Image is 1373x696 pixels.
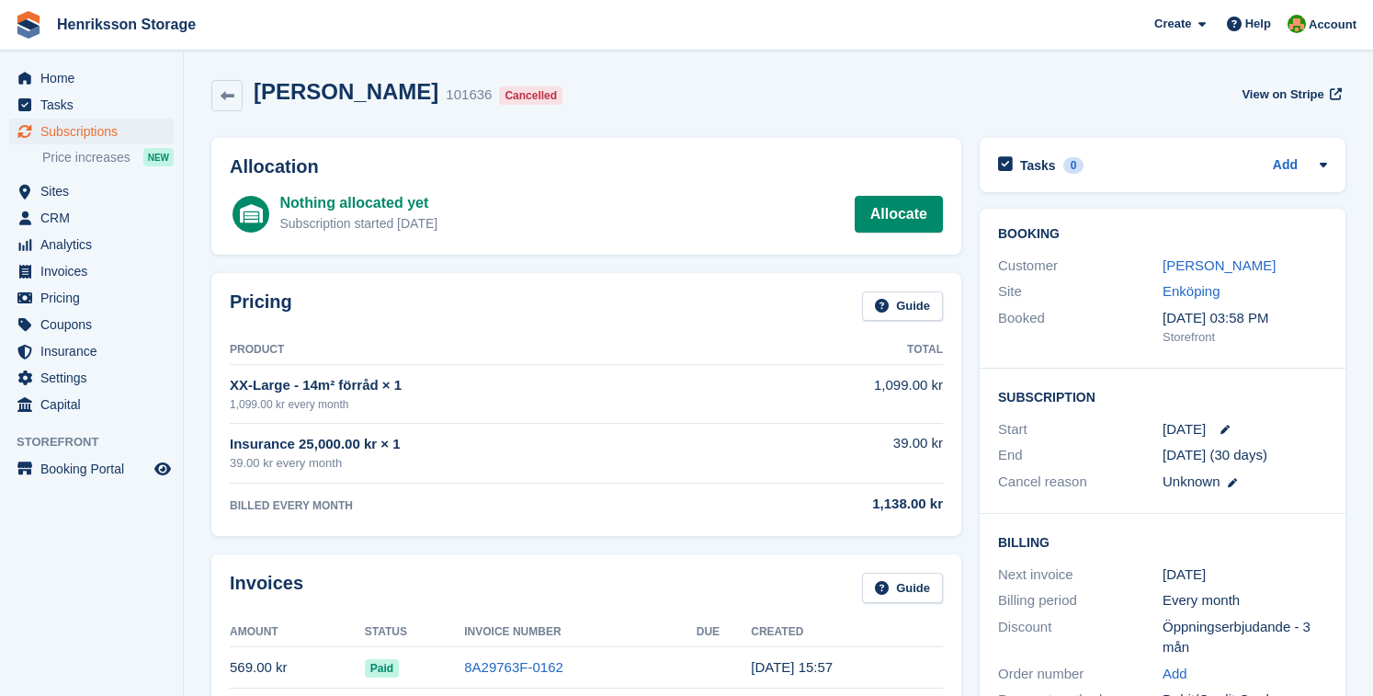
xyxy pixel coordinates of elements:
[40,312,151,337] span: Coupons
[862,291,943,322] a: Guide
[9,258,174,284] a: menu
[40,119,151,144] span: Subscriptions
[998,419,1163,440] div: Start
[15,11,42,39] img: stora-icon-8386f47178a22dfd0bd8f6a31ec36ba5ce8667c1dd55bd0f319d3a0aa187defe.svg
[40,365,151,391] span: Settings
[42,147,174,167] a: Price increases NEW
[40,205,151,231] span: CRM
[1154,15,1191,33] span: Create
[230,156,943,177] h2: Allocation
[40,92,151,118] span: Tasks
[9,178,174,204] a: menu
[230,647,365,689] td: 569.00 kr
[464,618,697,647] th: Invoice Number
[9,392,174,417] a: menu
[9,92,174,118] a: menu
[1234,79,1345,109] a: View on Stripe
[50,9,203,40] a: Henriksson Storage
[751,618,943,647] th: Created
[1163,328,1327,347] div: Storefront
[9,456,174,482] a: menu
[998,445,1163,466] div: End
[735,423,943,483] td: 39.00 kr
[446,85,492,106] div: 101636
[9,338,174,364] a: menu
[143,148,174,166] div: NEW
[40,392,151,417] span: Capital
[1163,447,1267,462] span: [DATE] (30 days)
[230,573,303,603] h2: Invoices
[998,256,1163,277] div: Customer
[1273,155,1298,177] a: Add
[1163,419,1206,440] time: 2025-08-13 23:00:00 UTC
[9,119,174,144] a: menu
[40,65,151,91] span: Home
[735,365,943,423] td: 1,099.00 kr
[998,532,1327,551] h2: Billing
[365,618,464,647] th: Status
[1309,16,1356,34] span: Account
[1163,474,1220,489] span: Unknown
[40,232,151,257] span: Analytics
[1163,590,1327,611] div: Every month
[9,365,174,391] a: menu
[254,79,438,104] h2: [PERSON_NAME]
[1163,617,1327,658] div: Öppningserbjudande - 3 mån
[1242,86,1323,104] span: View on Stripe
[152,458,174,480] a: Preview store
[40,178,151,204] span: Sites
[9,65,174,91] a: menu
[279,192,437,214] div: Nothing allocated yet
[1163,664,1187,685] a: Add
[1020,157,1056,174] h2: Tasks
[998,308,1163,347] div: Booked
[230,396,735,413] div: 1,099.00 kr every month
[1163,308,1327,329] div: [DATE] 03:58 PM
[735,494,943,515] div: 1,138.00 kr
[9,312,174,337] a: menu
[230,618,365,647] th: Amount
[230,434,735,455] div: Insurance 25,000.00 kr × 1
[998,565,1163,586] div: Next invoice
[1063,157,1084,174] div: 0
[9,205,174,231] a: menu
[1288,15,1306,33] img: Mikael Holmström
[998,617,1163,658] div: Discount
[279,214,437,234] div: Subscription started [DATE]
[855,196,943,233] a: Allocate
[998,590,1163,611] div: Billing period
[862,573,943,603] a: Guide
[998,664,1163,685] div: Order number
[230,375,735,396] div: XX-Large - 14m² förråd × 1
[1163,257,1276,273] a: [PERSON_NAME]
[17,433,183,451] span: Storefront
[998,472,1163,493] div: Cancel reason
[998,227,1327,242] h2: Booking
[40,258,151,284] span: Invoices
[998,387,1327,405] h2: Subscription
[1163,565,1327,586] div: [DATE]
[230,497,735,514] div: BILLED EVERY MONTH
[499,86,562,105] div: Cancelled
[998,281,1163,302] div: Site
[365,659,399,678] span: Paid
[40,456,151,482] span: Booking Portal
[1245,15,1271,33] span: Help
[735,336,943,365] th: Total
[1163,283,1220,299] a: Enköping
[9,232,174,257] a: menu
[751,659,833,675] time: 2025-08-14 13:57:58 UTC
[230,454,735,473] div: 39.00 kr every month
[40,338,151,364] span: Insurance
[230,336,735,365] th: Product
[464,659,563,675] a: 8A29763F-0162
[697,618,751,647] th: Due
[9,285,174,311] a: menu
[42,149,130,166] span: Price increases
[40,285,151,311] span: Pricing
[230,291,292,322] h2: Pricing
